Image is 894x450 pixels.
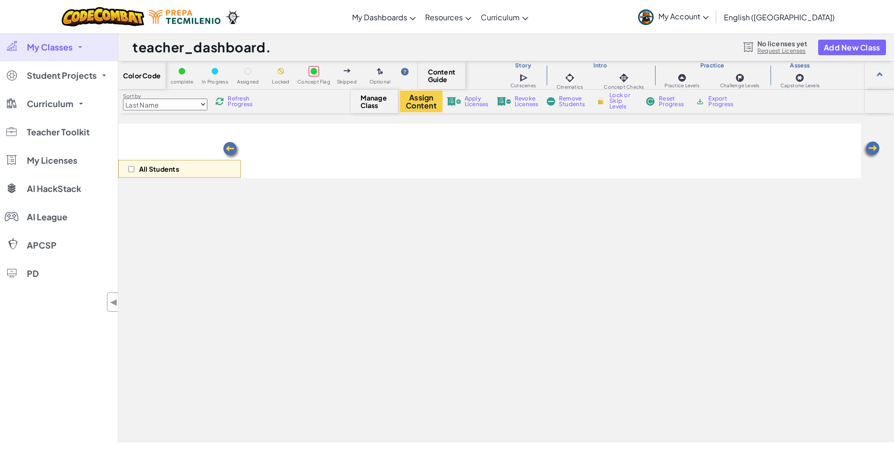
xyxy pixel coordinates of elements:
[696,97,705,106] img: IconArchive.svg
[617,71,631,84] img: IconInteractive.svg
[132,38,271,56] h1: teacher_dashboard.
[352,12,407,22] span: My Dashboards
[757,47,807,55] a: Request Licenses
[609,92,637,109] span: Lock or Skip Levels
[633,2,714,32] a: My Account
[757,40,807,47] span: No licenses yet
[27,128,90,136] span: Teacher Toolkit
[27,100,74,108] span: Curriculum
[297,79,330,84] span: Concept Flag
[515,96,539,107] span: Revoke Licenses
[228,96,257,107] span: Refresh Progress
[215,97,224,106] img: IconReload.svg
[638,9,654,25] img: avatar
[559,96,587,107] span: Remove Students
[596,97,606,105] img: IconLock.svg
[62,7,144,26] img: CodeCombat logo
[123,92,207,100] label: Sort by
[659,96,687,107] span: Reset Progress
[481,12,520,22] span: Curriculum
[465,96,489,107] span: Apply Licenses
[123,72,161,79] span: Color Code
[237,79,259,84] span: Assigned
[400,91,443,112] button: Assign Content
[110,295,118,309] span: ◀
[708,96,737,107] span: Export Progress
[646,97,655,106] img: IconReset.svg
[337,79,357,84] span: Skipped
[546,62,654,69] h3: Intro
[719,4,839,30] a: English ([GEOGRAPHIC_DATA])
[664,83,699,88] span: Practice Levels
[171,79,194,84] span: complete
[510,83,536,88] span: Cutscenes
[476,4,533,30] a: Curriculum
[770,62,830,69] h3: Assess
[27,184,81,193] span: AI HackStack
[272,79,289,84] span: Locked
[547,97,555,106] img: IconRemoveStudents.svg
[202,79,228,84] span: In Progress
[519,73,529,83] img: IconCutscene.svg
[27,71,97,80] span: Student Projects
[222,141,241,160] img: Arrow_Left.png
[401,68,409,75] img: IconHint.svg
[563,71,576,84] img: IconCinematic.svg
[795,73,804,83] img: IconCapstoneLevel.svg
[735,73,745,83] img: IconChallengeLevel.svg
[344,69,351,73] img: IconSkippedLevel.svg
[862,141,881,159] img: Arrow_Left.png
[447,97,461,106] img: IconLicenseApply.svg
[377,68,383,75] img: IconOptionalLevel.svg
[497,97,511,106] img: IconLicenseRevoke.svg
[724,12,835,22] span: English ([GEOGRAPHIC_DATA])
[604,84,644,90] span: Concept Checks
[818,40,886,55] button: Add New Class
[425,12,463,22] span: Resources
[420,4,476,30] a: Resources
[658,11,709,21] span: My Account
[27,156,77,165] span: My Licenses
[347,4,420,30] a: My Dashboards
[557,84,583,90] span: Cinematics
[655,62,770,69] h3: Practice
[149,10,221,24] img: Tecmilenio logo
[27,43,73,51] span: My Classes
[27,213,67,221] span: AI League
[677,73,687,83] img: IconPracticeLevel.svg
[225,10,240,24] img: Ozaria
[780,83,820,88] span: Capstone Levels
[500,62,546,69] h3: Story
[369,79,391,84] span: Optional
[139,165,179,173] p: All Students
[361,94,388,109] span: Manage Class
[428,68,456,83] span: Content Guide
[720,83,760,88] span: Challenge Levels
